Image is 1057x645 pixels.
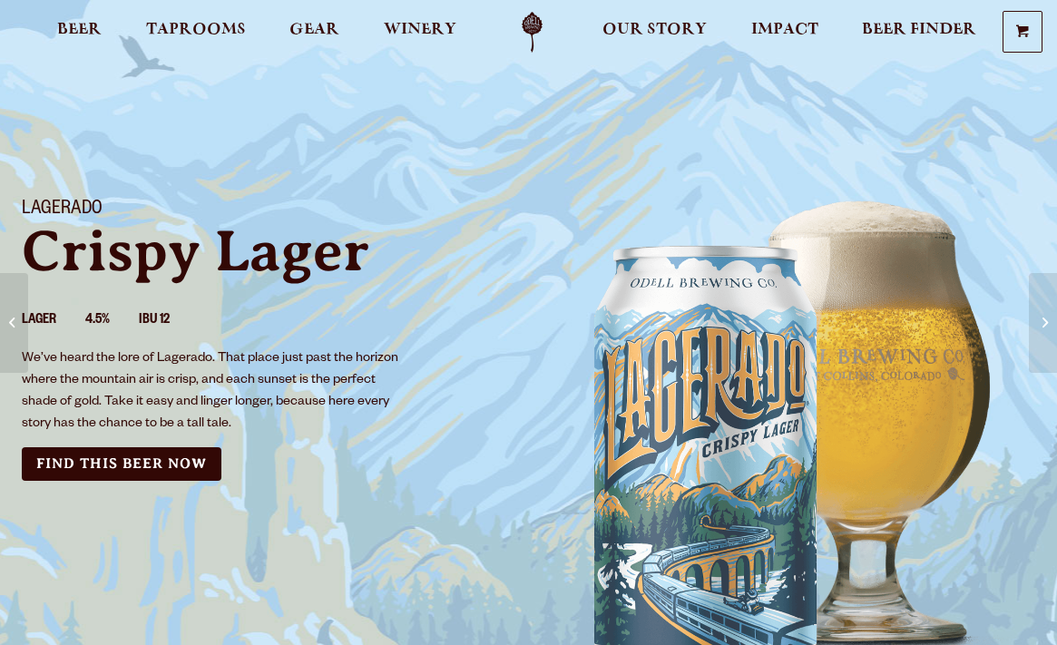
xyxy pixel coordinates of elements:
[372,12,468,53] a: Winery
[602,23,707,37] span: Our Story
[45,12,113,53] a: Beer
[57,23,102,37] span: Beer
[498,12,566,53] a: Odell Home
[22,309,85,333] li: Lager
[862,23,976,37] span: Beer Finder
[850,12,988,53] a: Beer Finder
[739,12,830,53] a: Impact
[139,309,199,333] li: IBU 12
[146,23,246,37] span: Taprooms
[384,23,456,37] span: Winery
[22,348,410,435] p: We’ve heard the lore of Lagerado. That place just past the horizon where the mountain air is cris...
[134,12,258,53] a: Taprooms
[85,309,139,333] li: 4.5%
[22,222,507,280] p: Crispy Lager
[22,447,221,481] a: Find this Beer Now
[289,23,339,37] span: Gear
[22,199,507,222] h1: Lagerado
[591,12,719,53] a: Our Story
[278,12,351,53] a: Gear
[751,23,818,37] span: Impact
